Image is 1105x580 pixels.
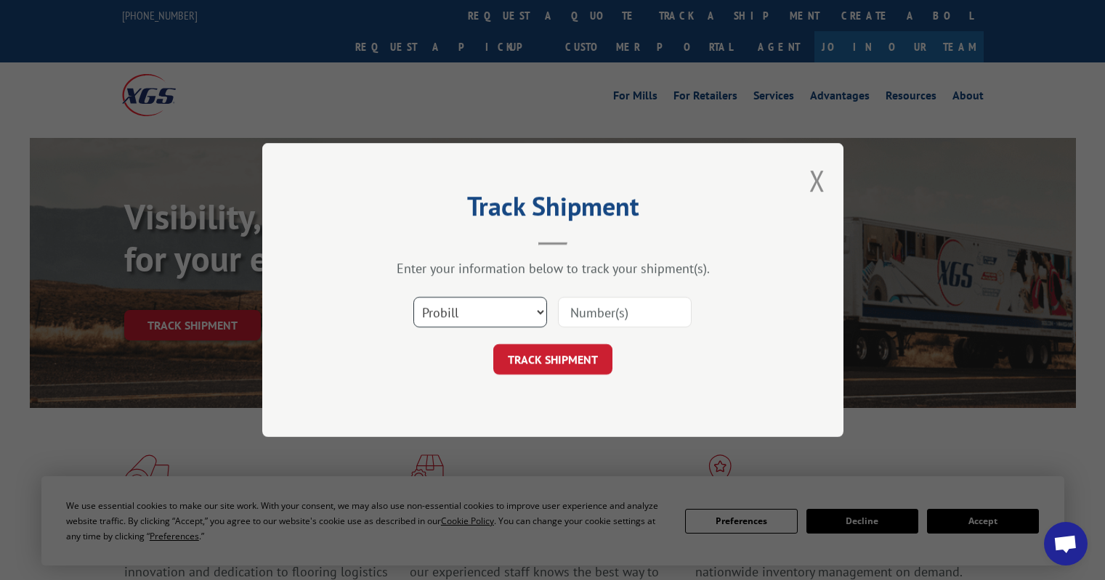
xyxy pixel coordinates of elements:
button: Close modal [809,161,825,200]
div: Open chat [1044,522,1088,565]
input: Number(s) [558,297,692,327]
h2: Track Shipment [335,196,771,224]
div: Enter your information below to track your shipment(s). [335,260,771,277]
button: TRACK SHIPMENT [493,344,612,375]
